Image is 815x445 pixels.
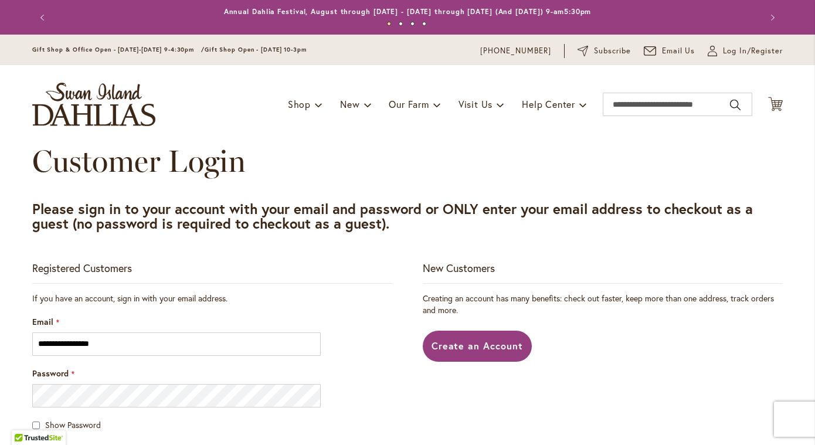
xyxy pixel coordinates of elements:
a: Subscribe [578,45,631,57]
a: [PHONE_NUMBER] [480,45,551,57]
button: 3 of 4 [410,22,415,26]
span: Create an Account [432,339,524,352]
button: 4 of 4 [422,22,426,26]
a: Create an Account [423,331,532,362]
a: store logo [32,83,155,126]
strong: Registered Customers [32,261,132,275]
span: New [340,98,359,110]
p: Creating an account has many benefits: check out faster, keep more than one address, track orders... [423,293,783,316]
iframe: Launch Accessibility Center [9,403,42,436]
a: Log In/Register [708,45,783,57]
button: Next [759,6,783,29]
span: Help Center [522,98,575,110]
button: 2 of 4 [399,22,403,26]
span: Visit Us [459,98,493,110]
span: Customer Login [32,142,246,179]
span: Email [32,316,53,327]
strong: Please sign in to your account with your email and password or ONLY enter your email address to c... [32,199,753,233]
span: Log In/Register [723,45,783,57]
button: 1 of 4 [387,22,391,26]
span: Gift Shop & Office Open - [DATE]-[DATE] 9-4:30pm / [32,46,205,53]
span: Email Us [662,45,695,57]
span: Our Farm [389,98,429,110]
a: Annual Dahlia Festival, August through [DATE] - [DATE] through [DATE] (And [DATE]) 9-am5:30pm [224,7,592,16]
span: Gift Shop Open - [DATE] 10-3pm [205,46,307,53]
span: Show Password [45,419,101,430]
div: If you have an account, sign in with your email address. [32,293,392,304]
button: Previous [32,6,56,29]
strong: New Customers [423,261,495,275]
span: Password [32,368,69,379]
span: Shop [288,98,311,110]
a: Email Us [644,45,695,57]
span: Subscribe [594,45,631,57]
